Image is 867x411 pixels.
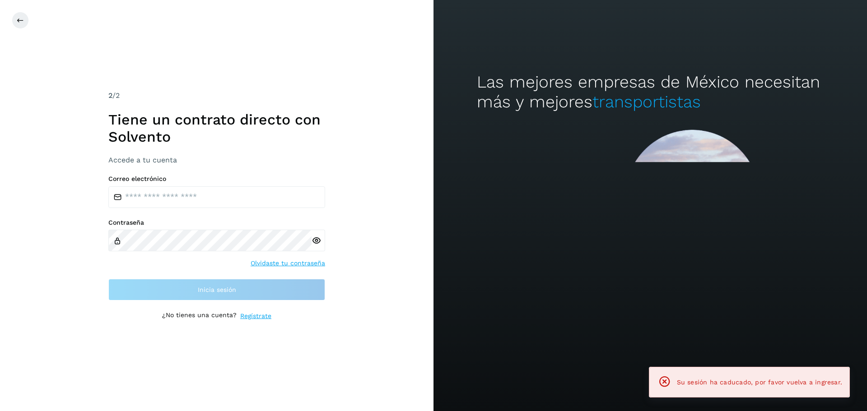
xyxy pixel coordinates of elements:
span: Inicia sesión [198,286,236,293]
a: Olvidaste tu contraseña [251,259,325,268]
label: Contraseña [108,219,325,226]
button: Inicia sesión [108,279,325,300]
label: Correo electrónico [108,175,325,183]
span: 2 [108,91,112,100]
span: Su sesión ha caducado, por favor vuelva a ingresar. [677,379,842,386]
span: transportistas [592,92,701,111]
h1: Tiene un contrato directo con Solvento [108,111,325,146]
p: ¿No tienes una cuenta? [162,311,237,321]
div: /2 [108,90,325,101]
h2: Las mejores empresas de México necesitan más y mejores [477,72,824,112]
a: Regístrate [240,311,271,321]
h3: Accede a tu cuenta [108,156,325,164]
